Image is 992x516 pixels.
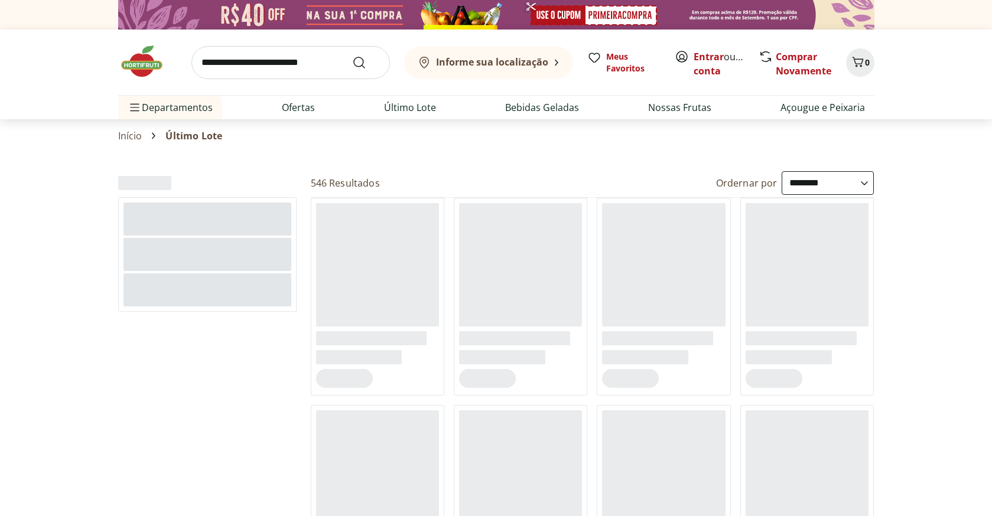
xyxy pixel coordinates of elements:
a: Início [118,130,142,141]
span: 0 [865,57,870,68]
span: Meus Favoritos [606,51,661,74]
a: Ofertas [282,100,315,115]
a: Criar conta [694,50,759,77]
h2: 546 Resultados [311,177,380,190]
button: Submit Search [352,55,380,70]
a: Bebidas Geladas [505,100,579,115]
label: Ordernar por [716,177,778,190]
span: Departamentos [128,93,213,122]
a: Último Lote [384,100,436,115]
input: search [191,46,390,79]
button: Menu [128,93,142,122]
a: Comprar Novamente [776,50,831,77]
button: Carrinho [846,48,874,77]
a: Açougue e Peixaria [780,100,865,115]
button: Informe sua localização [404,46,573,79]
img: Hortifruti [118,44,177,79]
b: Informe sua localização [436,55,548,68]
a: Nossas Frutas [648,100,711,115]
span: Último Lote [165,130,222,141]
a: Entrar [694,50,724,63]
span: ou [694,50,746,78]
a: Meus Favoritos [587,51,661,74]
